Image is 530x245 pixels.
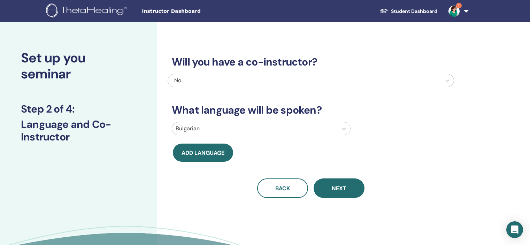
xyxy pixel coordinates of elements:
[168,56,454,68] h3: Will you have a co-instructor?
[456,3,462,8] span: 1
[332,185,346,192] span: Next
[21,103,136,115] h3: Step 2 of 4 :
[142,8,246,15] span: Instructor Dashboard
[46,3,129,19] img: logo.png
[21,50,136,82] h2: Set up you seminar
[182,149,224,156] span: Add language
[21,118,136,143] h3: Language and Co-Instructor
[275,185,290,192] span: Back
[174,77,181,84] span: No
[380,8,388,14] img: graduation-cap-white.svg
[257,178,308,198] button: Back
[506,221,523,238] div: Open Intercom Messenger
[374,5,443,18] a: Student Dashboard
[168,104,454,116] h3: What language will be spoken?
[314,178,364,198] button: Next
[448,6,460,17] img: default.jpg
[173,144,233,162] button: Add language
